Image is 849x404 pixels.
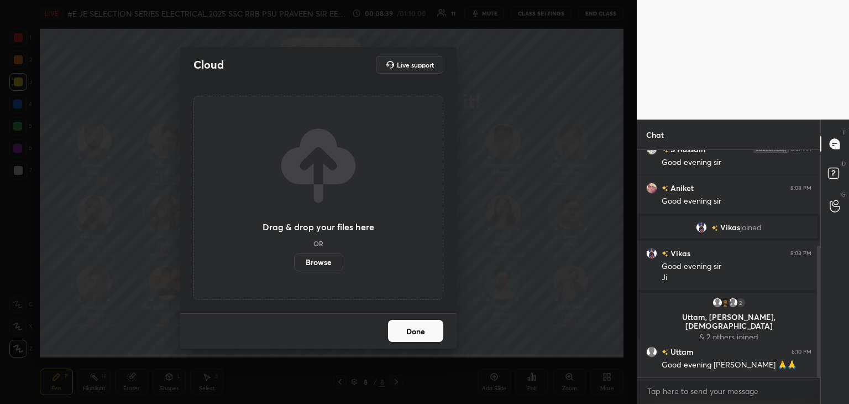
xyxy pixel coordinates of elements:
h5: Live support [397,61,434,68]
span: Vikas [720,223,740,232]
div: Good evening sir [662,261,811,272]
p: Uttam, [PERSON_NAME], [DEMOGRAPHIC_DATA] [647,313,811,330]
p: & 2 others joined [647,333,811,341]
button: Done [388,320,443,342]
img: no-rating-badge.077c3623.svg [662,185,668,191]
img: no-rating-badge.077c3623.svg [662,349,668,355]
h3: Drag & drop your files here [263,222,374,231]
img: b8a940b7237f4f23953481c8b8c62a3f.jpg [696,222,707,233]
img: default.png [712,297,723,308]
h5: OR [313,240,323,247]
div: 8:08 PM [790,250,811,257]
p: T [842,128,846,137]
h6: Aniket [668,182,694,194]
div: Good evening sir [662,157,811,168]
img: fb0a252707ef4a04af966b653a5f050c.png [720,297,731,308]
h6: Vikas [668,247,690,259]
div: Good evening sir [662,196,811,207]
p: G [841,190,846,199]
span: joined [740,223,762,232]
img: no-rating-badge.077c3623.svg [662,147,668,153]
div: 8:10 PM [792,349,811,355]
img: no-rating-badge.077c3623.svg [711,225,718,231]
div: grid [637,150,820,378]
h2: Cloud [193,58,224,72]
p: D [842,159,846,168]
div: 2 [735,297,746,308]
img: default.png [727,297,738,308]
div: Ji [662,272,811,283]
img: 42e24bcac9e04894921b49dc9476576e.jpg [646,183,657,194]
img: b8a940b7237f4f23953481c8b8c62a3f.jpg [646,248,657,259]
p: Chat [637,120,673,149]
div: 8:08 PM [790,185,811,191]
img: default.png [646,346,657,358]
h6: Uttam [668,346,694,358]
img: no-rating-badge.077c3623.svg [662,251,668,257]
div: Good evening [PERSON_NAME] 🙏🙏 [662,360,811,371]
